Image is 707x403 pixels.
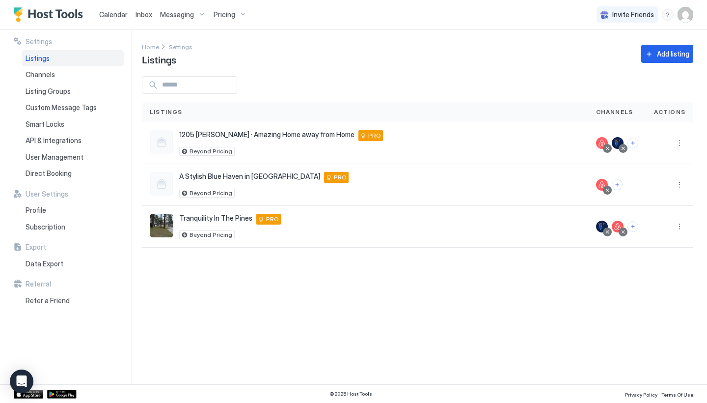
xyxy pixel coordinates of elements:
button: Connect channels [612,179,623,190]
span: Direct Booking [26,169,72,178]
span: Terms Of Use [661,392,693,398]
span: Pricing [214,10,235,19]
a: Direct Booking [22,165,124,182]
span: Smart Locks [26,120,64,129]
a: Terms Of Use [661,389,693,399]
div: Breadcrumb [142,41,159,52]
a: Listing Groups [22,83,124,100]
span: Channels [596,108,633,116]
span: Referral [26,280,51,288]
a: Smart Locks [22,116,124,133]
span: © 2025 Host Tools [329,391,372,397]
span: PRO [334,173,347,182]
a: Channels [22,66,124,83]
a: Subscription [22,219,124,235]
a: Home [142,41,159,52]
div: User profile [678,7,693,23]
a: User Management [22,149,124,166]
span: Channels [26,70,55,79]
span: Listing Groups [26,87,71,96]
span: Subscription [26,223,65,231]
span: Export [26,243,46,252]
span: Listings [150,108,183,116]
span: PRO [368,131,381,140]
span: Custom Message Tags [26,103,97,112]
div: menu [674,179,685,191]
button: Connect channels [627,138,638,148]
a: Refer a Friend [22,292,124,309]
a: Privacy Policy [625,389,657,399]
div: menu [662,9,674,21]
span: API & Integrations [26,136,82,145]
span: Listings [142,52,176,66]
span: 1205 [PERSON_NAME] · Amazing Home away from Home [179,130,354,139]
div: menu [674,221,685,232]
div: Open Intercom Messenger [10,370,33,393]
a: Host Tools Logo [14,7,87,22]
span: Inbox [136,10,152,19]
button: More options [674,179,685,191]
span: PRO [266,215,279,224]
a: Inbox [136,9,152,20]
span: Messaging [160,10,194,19]
span: Listings [26,54,50,63]
a: Profile [22,202,124,219]
span: Tranquility In The Pines [179,214,252,223]
a: Listings [22,50,124,67]
span: Settings [169,43,192,51]
div: Add listing [657,49,689,59]
span: Calendar [99,10,128,19]
a: Data Export [22,256,124,272]
div: listing image [150,214,173,237]
span: Actions [654,108,685,116]
span: A Stylish Blue Haven in [GEOGRAPHIC_DATA] [179,172,320,181]
span: Privacy Policy [625,392,657,398]
a: Settings [169,41,192,52]
a: Google Play Store [47,390,77,399]
div: Breadcrumb [169,41,192,52]
button: Connect channels [627,221,638,232]
span: User Management [26,153,83,162]
button: More options [674,137,685,149]
input: Input Field [158,77,237,93]
span: Settings [26,37,52,46]
a: Custom Message Tags [22,99,124,116]
span: Invite Friends [612,10,654,19]
span: Profile [26,206,46,215]
span: Data Export [26,259,63,268]
span: Refer a Friend [26,296,70,305]
span: User Settings [26,190,68,199]
a: App Store [14,390,43,399]
button: Add listing [641,45,693,63]
a: Calendar [99,9,128,20]
div: menu [674,137,685,149]
a: API & Integrations [22,132,124,149]
span: Home [142,43,159,51]
button: More options [674,221,685,232]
